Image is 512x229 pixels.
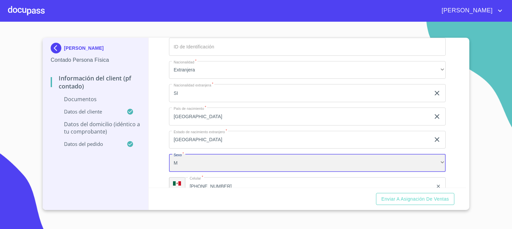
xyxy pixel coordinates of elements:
p: Datos del cliente [51,108,127,115]
p: MXN [173,187,182,192]
div: Extranjera [169,61,446,79]
p: Contado Persona Física [51,56,140,64]
span: [PERSON_NAME] [437,5,496,16]
button: account of current user [437,5,504,16]
button: clear input [433,112,441,121]
div: [PERSON_NAME] [51,43,140,56]
button: clear input [436,184,441,189]
p: Datos del pedido [51,141,127,147]
span: Enviar a Asignación de Ventas [381,195,449,203]
img: Docupass spot blue [51,43,64,53]
button: clear input [433,136,441,144]
button: clear input [433,89,441,97]
p: Información del Client (PF contado) [51,74,140,90]
p: Datos del domicilio (idéntico a tu comprobante) [51,121,140,135]
button: Enviar a Asignación de Ventas [376,193,454,205]
p: [PERSON_NAME] [64,45,104,51]
p: Documentos [51,95,140,103]
img: R93DlvwvvjP9fbrDwZeCRYBHk45OWMq+AAOlFVsxT89f82nwPLnD58IP7+ANJEaWYhP0Tx8kkA0WlQMPQsAAgwAOmBj20AXj6... [173,181,181,186]
div: M [169,154,446,172]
